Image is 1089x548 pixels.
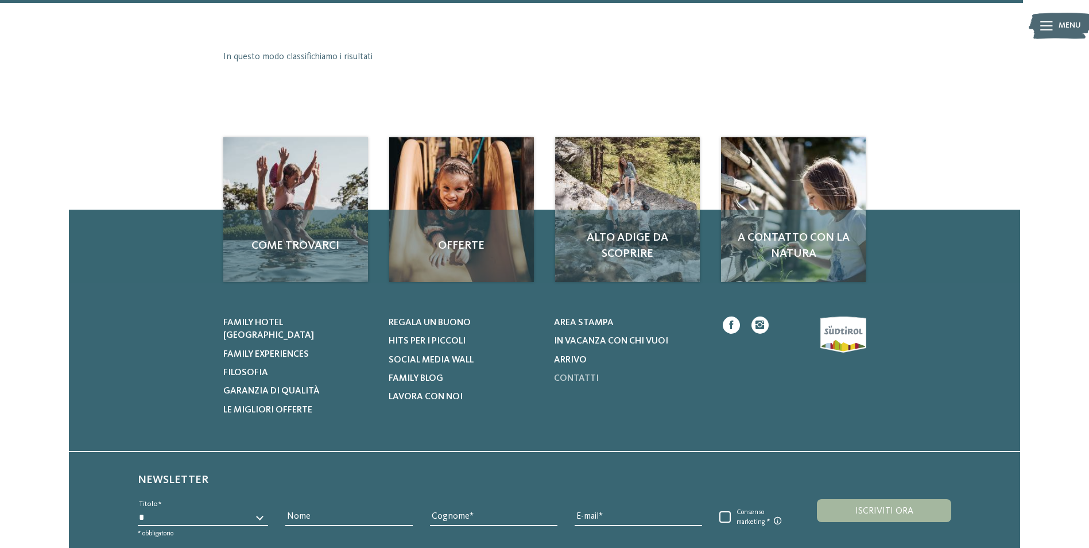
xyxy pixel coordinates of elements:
[389,318,471,327] span: Regala un buono
[223,318,314,340] span: Family hotel [GEOGRAPHIC_DATA]
[389,317,540,329] a: Regala un buono
[401,238,522,254] span: Offerte
[223,350,309,359] span: Family experiences
[733,230,854,262] span: A contatto con la natura
[389,391,540,403] a: Lavora con noi
[555,137,700,282] a: Booking family hotel: scegliete il vostro hotel e prenotate Alto Adige da scoprire
[223,348,374,361] a: Family experiences
[554,317,705,329] a: Area stampa
[223,137,368,282] img: Booking family hotel: scegliete il vostro hotel e prenotate
[223,366,374,379] a: Filosofia
[567,230,688,262] span: Alto Adige da scoprire
[731,508,791,527] span: Consenso marketing
[389,374,443,383] span: Family Blog
[223,404,374,416] a: Le migliori offerte
[223,317,374,342] a: Family hotel [GEOGRAPHIC_DATA]
[721,137,866,282] img: Booking family hotel: scegliete il vostro hotel e prenotate
[389,392,463,402] span: Lavora con noi
[389,137,534,282] a: Booking family hotel: scegliete il vostro hotel e prenotate Offerte
[389,372,540,385] a: Family Blog
[817,499,951,522] button: Iscriviti ora
[389,137,534,282] img: Booking family hotel: scegliete il vostro hotel e prenotate
[223,387,320,396] span: Garanzia di qualità
[554,337,668,346] span: In vacanza con chi vuoi
[855,507,913,516] span: Iscriviti ora
[389,337,466,346] span: Hits per i piccoli
[554,354,705,366] a: Arrivo
[389,354,540,366] a: Social Media Wall
[389,356,474,365] span: Social Media Wall
[554,335,705,348] a: In vacanza con chi vuoi
[223,52,373,61] a: In questo modo classifichiamo i risultati
[138,530,173,537] span: * obbligatorio
[721,137,866,282] a: Booking family hotel: scegliete il vostro hotel e prenotate A contatto con la natura
[138,474,208,486] span: Newsletter
[235,238,356,254] span: Come trovarci
[554,374,599,383] span: Contatti
[223,368,268,377] span: Filosofia
[554,372,705,385] a: Contatti
[223,406,312,415] span: Le migliori offerte
[554,318,614,327] span: Area stampa
[555,137,700,282] img: Booking family hotel: scegliete il vostro hotel e prenotate
[389,335,540,348] a: Hits per i piccoli
[223,137,368,282] a: Booking family hotel: scegliete il vostro hotel e prenotate Come trovarci
[223,385,374,398] a: Garanzia di qualità
[554,356,587,365] span: Arrivo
